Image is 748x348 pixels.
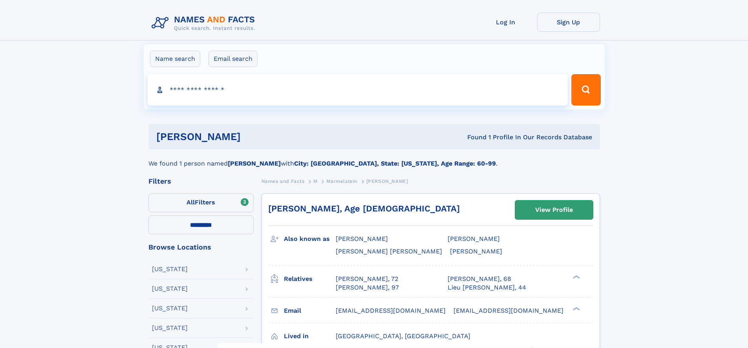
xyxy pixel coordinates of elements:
a: [PERSON_NAME], 72 [336,275,398,283]
span: [EMAIL_ADDRESS][DOMAIN_NAME] [336,307,446,314]
button: Search Button [571,74,600,106]
a: Sign Up [537,13,600,32]
span: [PERSON_NAME] [336,235,388,242]
img: Logo Names and Facts [148,13,262,34]
h3: Relatives [284,272,336,286]
span: [PERSON_NAME] [450,248,502,255]
h1: [PERSON_NAME] [156,132,354,142]
a: [PERSON_NAME], 97 [336,283,399,292]
b: [PERSON_NAME] [228,160,281,167]
label: Name search [150,51,200,67]
div: [US_STATE] [152,325,188,331]
a: View Profile [515,200,593,219]
a: Log In [474,13,537,32]
label: Email search [208,51,258,67]
a: [PERSON_NAME], 68 [448,275,511,283]
span: [PERSON_NAME] [366,179,408,184]
div: ❯ [571,306,580,311]
a: [PERSON_NAME], Age [DEMOGRAPHIC_DATA] [268,204,460,213]
a: Marmelstein [326,176,357,186]
h3: Lived in [284,330,336,343]
span: [PERSON_NAME] [448,235,500,242]
h3: Email [284,304,336,317]
div: [US_STATE] [152,286,188,292]
div: We found 1 person named with . [148,149,600,168]
div: Filters [148,178,254,185]
label: Filters [148,193,254,212]
input: search input [148,74,568,106]
h3: Also known as [284,232,336,246]
div: Found 1 Profile In Our Records Database [354,133,592,142]
span: [GEOGRAPHIC_DATA], [GEOGRAPHIC_DATA] [336,332,470,340]
div: Browse Locations [148,244,254,251]
b: City: [GEOGRAPHIC_DATA], State: [US_STATE], Age Range: 60-99 [294,160,496,167]
a: M [313,176,318,186]
a: Names and Facts [262,176,305,186]
a: Lieu [PERSON_NAME], 44 [448,283,526,292]
div: [US_STATE] [152,266,188,272]
div: ❯ [571,274,580,279]
div: [US_STATE] [152,305,188,312]
span: [EMAIL_ADDRESS][DOMAIN_NAME] [454,307,563,314]
span: All [187,199,195,206]
span: Marmelstein [326,179,357,184]
div: View Profile [535,201,573,219]
span: M [313,179,318,184]
span: [PERSON_NAME] [PERSON_NAME] [336,248,442,255]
